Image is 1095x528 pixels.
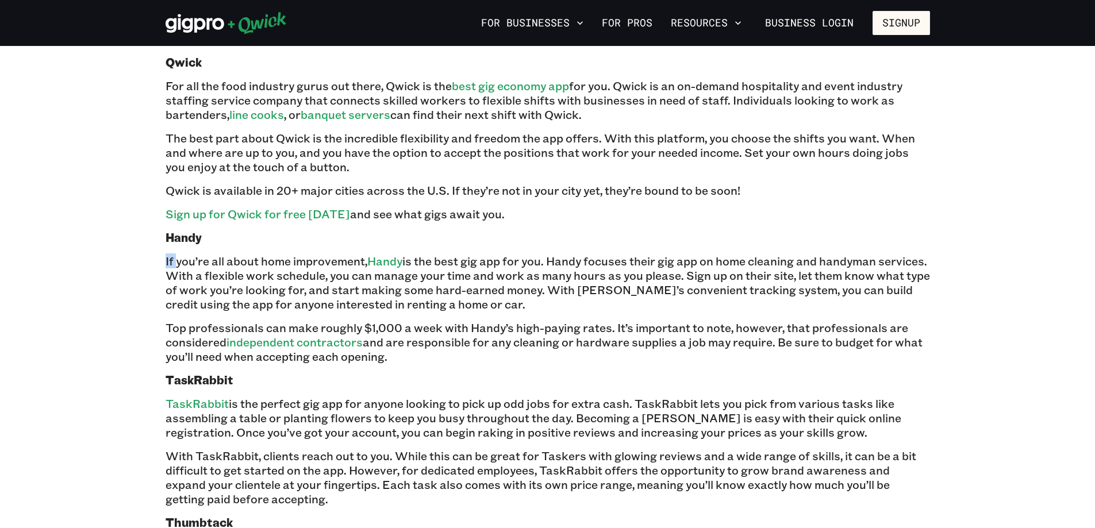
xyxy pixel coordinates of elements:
[477,13,588,33] button: For Businesses
[166,254,930,311] p: If you’re all about home improvement, is the best gig app for you. Handy focuses their gig app on...
[166,396,930,440] p: is the perfect gig app for anyone looking to pick up odd jobs for extra cash. TaskRabbit lets you...
[166,131,930,174] p: The best part about Qwick is the incredible flexibility and freedom the app offers. With this pla...
[166,230,202,245] b: Handy
[166,449,930,506] p: With TaskRabbit, clients reach out to you. While this can be great for Taskers with glowing revie...
[666,13,746,33] button: Resources
[166,55,202,70] b: Qwick
[367,253,402,268] a: Handy
[166,206,350,221] a: Sign up for Qwick for free [DATE]
[755,11,863,35] a: Business Login
[166,183,930,198] p: Qwick is available in 20+ major cities across the U.S. If they’re not in your city yet, they’re b...
[452,78,569,93] a: best gig economy app
[166,372,233,387] b: TaskRabbit
[301,107,390,122] a: banquet servers
[166,79,930,122] p: For all the food industry gurus out there, Qwick is the for you. Qwick is an on-demand hospitalit...
[166,207,930,221] p: and see what gigs await you. ‍
[229,107,284,122] a: line cooks
[597,13,657,33] a: For Pros
[166,321,930,364] p: Top professionals can make roughly $1,000 a week with Handy’s high-paying rates. It’s important t...
[226,334,363,349] a: independent contractors
[166,396,229,411] a: TaskRabbit
[873,11,930,35] button: Signup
